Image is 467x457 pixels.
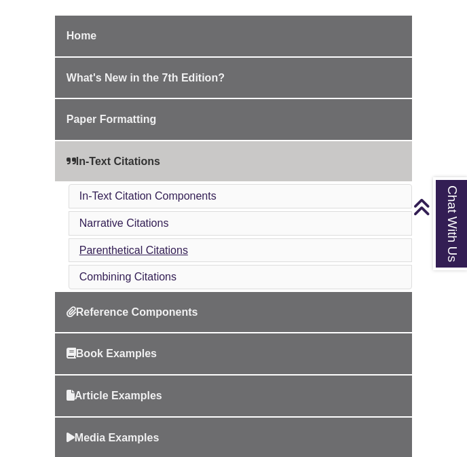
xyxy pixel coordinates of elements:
a: Back to Top [413,198,464,216]
span: Media Examples [67,432,160,443]
span: Article Examples [67,390,162,401]
a: Paper Formatting [55,99,412,140]
span: In-Text Citations [67,156,160,167]
span: What's New in the 7th Edition? [67,72,225,84]
a: Article Examples [55,376,412,416]
a: Narrative Citations [79,217,169,229]
a: In-Text Citations [55,141,412,182]
a: Reference Components [55,292,412,333]
a: Book Examples [55,333,412,374]
a: What's New in the 7th Edition? [55,58,412,98]
a: Combining Citations [79,271,176,282]
span: Book Examples [67,348,157,359]
a: In-Text Citation Components [79,190,217,202]
span: Home [67,30,96,41]
a: Home [55,16,412,56]
a: Parenthetical Citations [79,244,188,256]
span: Paper Formatting [67,113,156,125]
span: Reference Components [67,306,198,318]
